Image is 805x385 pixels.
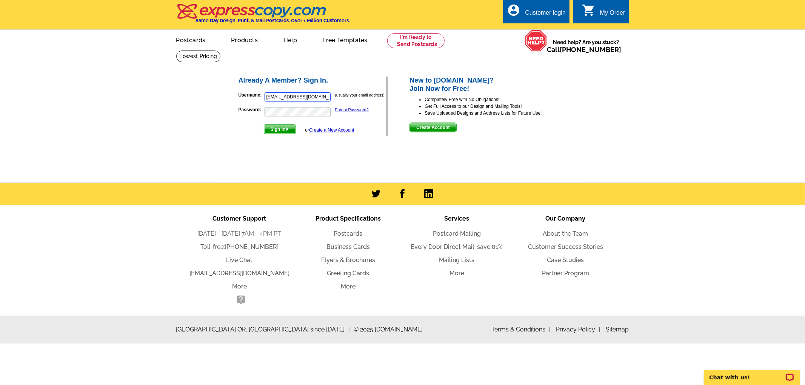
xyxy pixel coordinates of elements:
a: Flyers & Brochures [321,256,375,264]
span: [GEOGRAPHIC_DATA] OR, [GEOGRAPHIC_DATA] since [DATE] [176,325,350,334]
a: About the Team [543,230,588,237]
i: shopping_cart [582,3,596,17]
a: More [232,283,247,290]
div: My Order [600,9,625,20]
a: Sitemap [606,326,629,333]
small: (usually your email address) [335,93,385,97]
a: Postcard Mailing [433,230,481,237]
a: Create a New Account [309,127,354,133]
span: Need help? Are you stuck? [547,38,625,54]
span: Services [445,215,469,222]
li: Save Uploaded Designs and Address Lists for Future Use! [425,110,568,117]
i: account_circle [507,3,520,17]
a: [EMAIL_ADDRESS][DOMAIN_NAME] [189,270,289,277]
label: Username: [239,92,264,98]
a: More [341,283,356,290]
a: Case Studies [547,256,584,264]
a: Every Door Direct Mail: save 81% [411,243,503,250]
a: Partner Program [542,270,589,277]
a: Privacy Policy [556,326,601,333]
span: Customer Support [213,215,266,222]
label: Password: [239,106,264,113]
span: Our Company [546,215,586,222]
button: Sign In [264,124,296,134]
span: Call [547,46,622,54]
a: Postcards [164,31,218,48]
a: Products [219,31,270,48]
a: [PHONE_NUMBER] [225,243,279,250]
span: Sign In [264,125,296,134]
a: Free Templates [311,31,380,48]
div: Customer login [525,9,566,20]
span: © 2025 [DOMAIN_NAME] [354,325,423,334]
h2: Already A Member? Sign In. [239,77,387,85]
a: Terms & Conditions [492,326,551,333]
span: Product Specifications [316,215,381,222]
a: Same Day Design, Print, & Mail Postcards. Over 1 Million Customers. [176,9,350,23]
a: Business Cards [326,243,370,250]
li: Toll-free: [185,242,294,252]
li: Get Full Access to our Design and Mailing Tools! [425,103,568,110]
h4: Same Day Design, Print, & Mail Postcards. Over 1 Million Customers. [196,18,350,23]
a: [PHONE_NUMBER] [560,46,622,54]
a: Mailing Lists [439,256,475,264]
img: button-next-arrow-white.png [286,127,289,131]
a: More [449,270,464,277]
a: shopping_cart My Order [582,8,625,18]
h2: New to [DOMAIN_NAME]? Join Now for Free! [409,77,568,93]
li: Completely Free with No Obligations! [425,96,568,103]
img: help [525,30,547,52]
li: [DATE] - [DATE] 7AM - 4PM PT [185,229,294,238]
a: account_circle Customer login [507,8,566,18]
iframe: LiveChat chat widget [699,361,805,385]
span: Create Account [410,123,456,132]
a: Customer Success Stories [528,243,603,250]
a: Postcards [334,230,363,237]
a: Live Chat [226,256,253,264]
a: Forgot Password? [335,107,369,112]
button: Create Account [409,123,456,132]
div: or [305,127,354,133]
a: Greeting Cards [327,270,369,277]
a: Help [271,31,309,48]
